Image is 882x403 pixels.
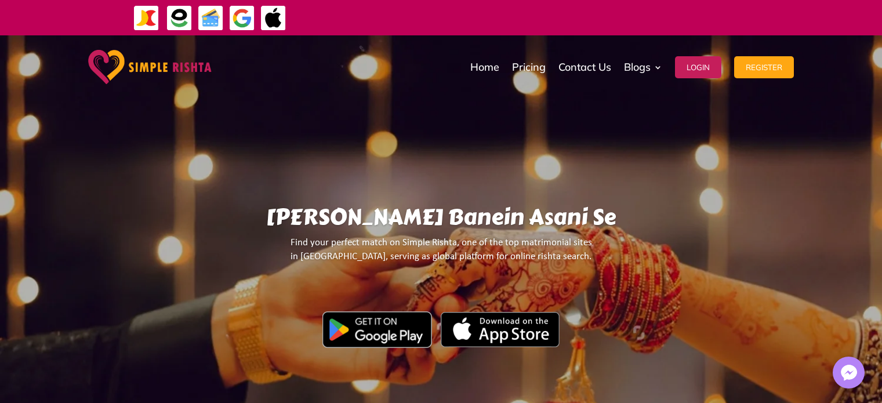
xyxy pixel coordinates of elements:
img: Messenger [837,361,861,384]
img: GooglePay-icon [229,5,255,31]
img: Credit Cards [198,5,224,31]
strong: ایزی پیسہ [626,7,651,27]
img: EasyPaisa-icon [166,5,193,31]
a: Login [675,38,721,96]
button: Login [675,56,721,78]
a: Contact Us [558,38,611,96]
a: Register [734,38,794,96]
a: Blogs [624,38,662,96]
button: Register [734,56,794,78]
img: Google Play [322,311,432,347]
h1: [PERSON_NAME] Banein Asani Se [115,204,767,236]
img: ApplePay-icon [260,5,286,31]
p: Find your perfect match on Simple Rishta, one of the top matrimonial sites in [GEOGRAPHIC_DATA], ... [115,236,767,274]
a: Pricing [512,38,546,96]
strong: جاز کیش [654,7,678,27]
img: JazzCash-icon [133,5,159,31]
a: Home [470,38,499,96]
